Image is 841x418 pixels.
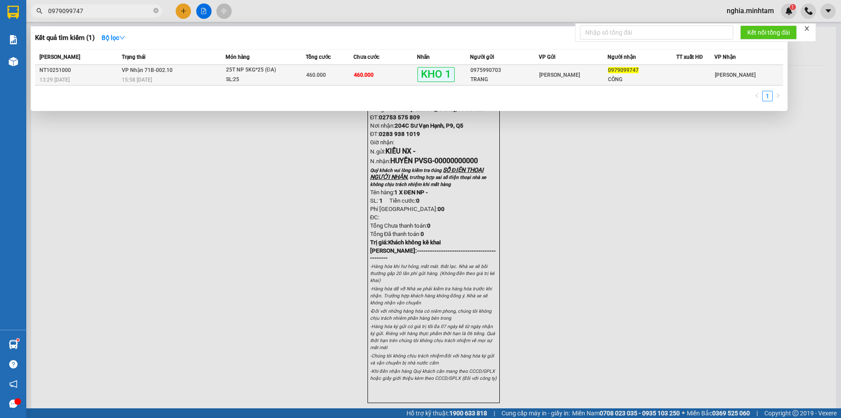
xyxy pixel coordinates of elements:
[773,91,783,101] li: Next Page
[7,29,51,39] div: KIỀU NX
[9,57,18,66] img: warehouse-icon
[95,31,132,45] button: Bộ lọcdown
[608,67,639,73] span: 0979099747
[226,65,292,75] div: 25T NP 5KG*25 (ĐA)
[36,8,42,14] span: search
[580,25,733,39] input: Nhập số tổng đài
[122,54,145,60] span: Trạng thái
[754,93,760,98] span: left
[7,56,127,78] div: Tên hàng: 1 X ĐEN NP ( : 1 )
[714,54,736,60] span: VP Nhận
[39,54,80,60] span: [PERSON_NAME]
[7,8,21,18] span: Gửi:
[9,380,18,388] span: notification
[7,6,19,19] img: logo-vxr
[608,75,676,84] div: CÔNG
[740,25,797,39] button: Kết nối tổng đài
[102,34,125,41] strong: Bộ lọc
[57,27,127,38] div: HUYỀN PVSG
[153,7,159,15] span: close-circle
[9,400,18,408] span: message
[752,91,762,101] button: left
[804,25,810,32] span: close
[39,66,119,75] div: NT10251000
[539,72,580,78] span: [PERSON_NAME]
[57,7,78,17] span: Nhận:
[48,6,152,16] input: Tìm tên, số ĐT hoặc mã đơn
[676,54,703,60] span: TT xuất HĐ
[122,77,152,83] span: 15:58 [DATE]
[354,72,374,78] span: 460.000
[539,54,555,60] span: VP Gửi
[775,93,781,98] span: right
[9,340,18,349] img: warehouse-icon
[470,66,538,75] div: 0975990703
[119,35,125,41] span: down
[9,35,18,44] img: solution-icon
[417,54,430,60] span: Nhãn
[470,75,538,84] div: TRANG
[762,91,773,101] li: 1
[608,54,636,60] span: Người nhận
[747,28,790,37] span: Kết nối tổng đài
[715,72,756,78] span: [PERSON_NAME]
[17,339,19,341] sup: 1
[752,91,762,101] li: Previous Page
[773,91,783,101] button: right
[306,54,331,60] span: Tổng cước
[763,91,772,101] a: 1
[226,75,292,85] div: SL: 25
[57,7,127,27] div: [PERSON_NAME]
[35,33,95,43] h3: Kết quả tìm kiếm ( 1 )
[470,54,494,60] span: Người gửi
[226,54,250,60] span: Món hàng
[122,67,173,73] span: VP Nhận 71B-002.10
[417,67,455,82] span: KHO 1
[306,72,326,78] span: 460.000
[39,77,70,83] span: 13:29 [DATE]
[353,54,379,60] span: Chưa cước
[9,360,18,368] span: question-circle
[153,8,159,13] span: close-circle
[7,7,51,29] div: Bến Tre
